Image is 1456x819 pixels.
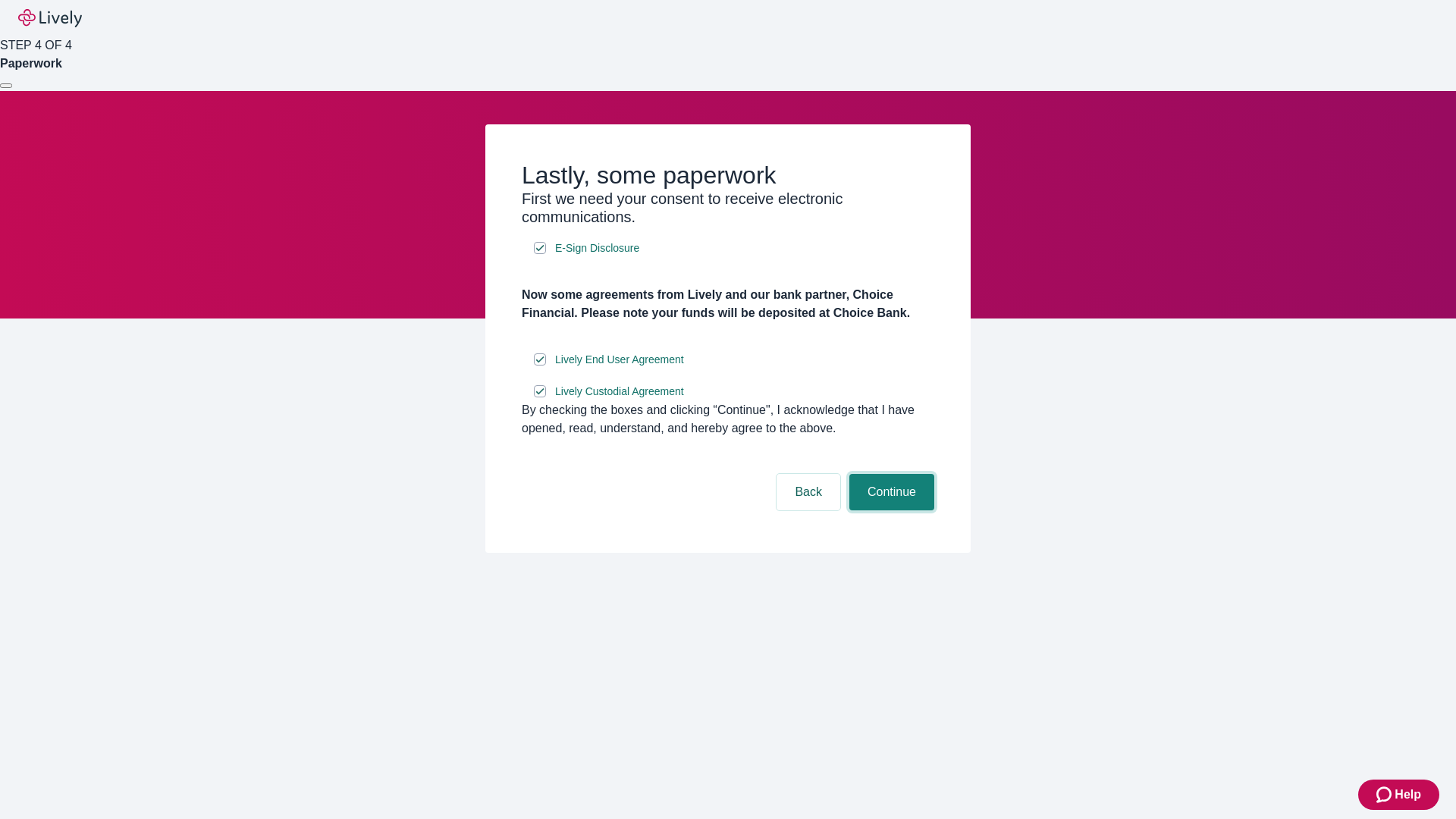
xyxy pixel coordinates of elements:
svg: Zendesk support icon [1376,786,1395,804]
a: e-sign disclosure document [552,239,642,258]
span: Help [1395,786,1421,804]
span: Lively End User Agreement [555,352,684,368]
img: Lively [18,9,82,27]
button: Continue [849,474,934,510]
a: e-sign disclosure document [552,350,687,369]
button: Back [777,474,840,510]
button: Zendesk support iconHelp [1358,780,1439,810]
span: Lively Custodial Agreement [555,384,684,400]
h4: Now some agreements from Lively and our bank partner, Choice Financial. Please note your funds wi... [522,286,934,322]
div: By checking the boxes and clicking “Continue", I acknowledge that I have opened, read, understand... [522,401,934,438]
h2: Lastly, some paperwork [522,161,934,190]
h3: First we need your consent to receive electronic communications. [522,190,934,226]
span: E-Sign Disclosure [555,240,639,256]
a: e-sign disclosure document [552,382,687,401]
